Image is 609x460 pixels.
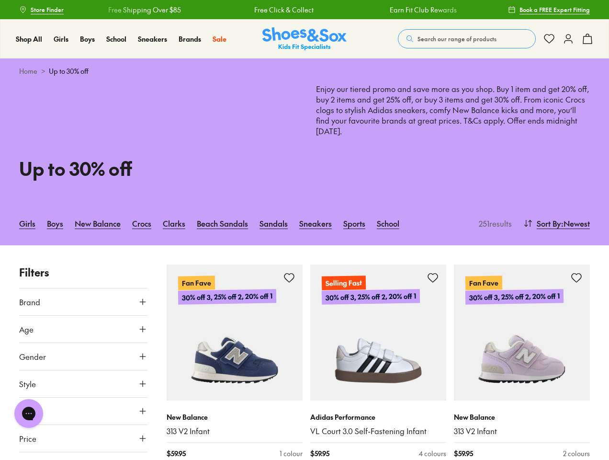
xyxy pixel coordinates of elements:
[179,34,201,44] a: Brands
[310,412,446,422] p: Adidas Performance
[138,34,167,44] a: Sneakers
[417,34,496,43] span: Search our range of products
[310,264,446,401] a: Selling Fast30% off 3, 25% off 2, 20% off 1
[563,448,590,459] div: 2 colours
[167,412,303,422] p: New Balance
[19,1,64,18] a: Store Finder
[343,213,365,234] a: Sports
[103,5,176,15] a: Free Shipping Over $85
[465,276,502,290] p: Fan Fave
[132,213,151,234] a: Crocs
[75,213,121,234] a: New Balance
[454,426,590,437] a: 313 V2 Infant
[19,66,590,76] div: >
[519,5,590,14] span: Book a FREE Expert Fitting
[384,5,451,15] a: Earn Fit Club Rewards
[197,213,248,234] a: Beach Sandals
[508,1,590,18] a: Book a FREE Expert Fitting
[19,316,147,343] button: Age
[465,289,564,305] p: 30% off 3, 25% off 2, 20% off 1
[47,213,63,234] a: Boys
[178,276,215,290] p: Fan Fave
[49,66,89,76] span: Up to 30% off
[377,213,399,234] a: School
[280,448,303,459] div: 1 colour
[19,264,147,280] p: Filters
[561,218,590,229] span: : Newest
[31,5,64,14] span: Store Finder
[167,448,186,459] span: $ 59.95
[19,343,147,370] button: Gender
[19,351,46,362] span: Gender
[398,29,536,48] button: Search our range of products
[322,276,366,290] p: Selling Fast
[163,213,185,234] a: Clarks
[19,288,147,315] button: Brand
[19,213,35,234] a: Girls
[419,448,446,459] div: 4 colours
[454,412,590,422] p: New Balance
[19,370,147,397] button: Style
[454,448,473,459] span: $ 59.95
[523,213,590,234] button: Sort By:Newest
[213,34,226,44] a: Sale
[19,66,37,76] a: Home
[19,378,36,390] span: Style
[54,34,68,44] a: Girls
[310,448,329,459] span: $ 59.95
[16,34,42,44] a: Shop All
[10,396,48,431] iframe: Gorgias live chat messenger
[249,5,308,15] a: Free Click & Collect
[537,218,561,229] span: Sort By
[19,155,293,182] h1: Up to 30% off
[19,425,147,452] button: Price
[310,426,446,437] a: VL Court 3.0 Self-Fastening Infant
[475,218,512,229] p: 251 results
[80,34,95,44] a: Boys
[19,296,40,308] span: Brand
[106,34,126,44] a: School
[259,213,288,234] a: Sandals
[19,323,34,335] span: Age
[262,27,347,51] a: Shoes & Sox
[19,433,36,444] span: Price
[316,84,590,178] p: Enjoy our tiered promo and save more as you shop. Buy 1 item and get 20% off, buy 2 items and get...
[322,289,420,305] p: 30% off 3, 25% off 2, 20% off 1
[19,398,147,425] button: Colour
[262,27,347,51] img: SNS_Logo_Responsive.svg
[167,264,303,401] a: Fan Fave30% off 3, 25% off 2, 20% off 1
[178,289,276,305] p: 30% off 3, 25% off 2, 20% off 1
[454,264,590,401] a: Fan Fave30% off 3, 25% off 2, 20% off 1
[299,213,332,234] a: Sneakers
[167,426,303,437] a: 313 V2 Infant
